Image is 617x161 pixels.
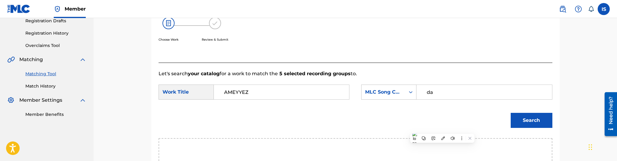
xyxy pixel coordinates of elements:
img: Top Rightsholder [54,5,61,13]
span: Member [65,5,86,12]
span: Member Settings [19,97,62,104]
img: help [575,5,582,13]
form: Search Form [159,77,552,138]
img: Matching [7,56,15,63]
div: MLC Song Code [365,88,402,96]
div: Glisser [589,138,592,156]
div: User Menu [598,3,610,15]
img: 173f8e8b57e69610e344.svg [209,17,221,29]
img: Member Settings [7,97,14,104]
a: Match History [25,83,86,89]
a: Public Search [557,3,569,15]
button: Search [511,113,552,128]
strong: your catalog [188,71,220,76]
a: Registration Drafts [25,18,86,24]
img: MLC Logo [7,5,31,13]
a: Registration History [25,30,86,36]
a: Matching Tool [25,71,86,77]
iframe: Resource Center [600,90,617,138]
img: expand [79,56,86,63]
img: 26af456c4569493f7445.svg [162,17,175,29]
p: Let's search for a work to match the to. [159,70,552,77]
iframe: Chat Widget [587,132,617,161]
a: Overclaims Tool [25,42,86,49]
strong: 5 selected recording groups [278,71,351,76]
p: Choose Work [159,37,178,42]
div: Widget de chat [587,132,617,161]
span: Matching [19,56,43,63]
div: Help [572,3,584,15]
div: Notifications [588,6,594,12]
img: search [559,5,566,13]
a: Member Benefits [25,111,86,118]
p: Review & Submit [202,37,228,42]
img: expand [79,97,86,104]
